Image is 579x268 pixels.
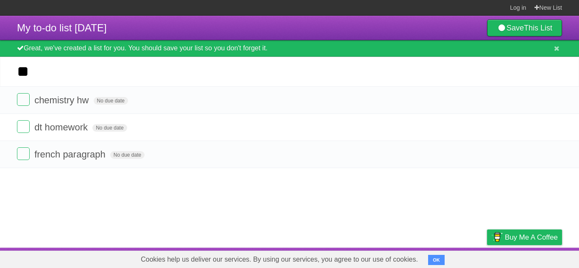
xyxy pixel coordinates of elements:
[94,97,128,105] span: No due date
[428,255,445,265] button: OK
[132,251,426,268] span: Cookies help us deliver our services. By using our services, you agree to our use of cookies.
[110,151,145,159] span: No due date
[34,95,91,105] span: chemistry hw
[447,250,466,266] a: Terms
[487,19,562,36] a: SaveThis List
[34,149,108,160] span: french paragraph
[402,250,437,266] a: Developers
[17,22,107,33] span: My to-do list [DATE]
[509,250,562,266] a: Suggest a feature
[17,93,30,106] label: Done
[34,122,90,133] span: dt homework
[17,147,30,160] label: Done
[487,229,562,245] a: Buy me a coffee
[476,250,498,266] a: Privacy
[374,250,392,266] a: About
[92,124,127,132] span: No due date
[491,230,503,244] img: Buy me a coffee
[524,24,552,32] b: This List
[505,230,558,245] span: Buy me a coffee
[17,120,30,133] label: Done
